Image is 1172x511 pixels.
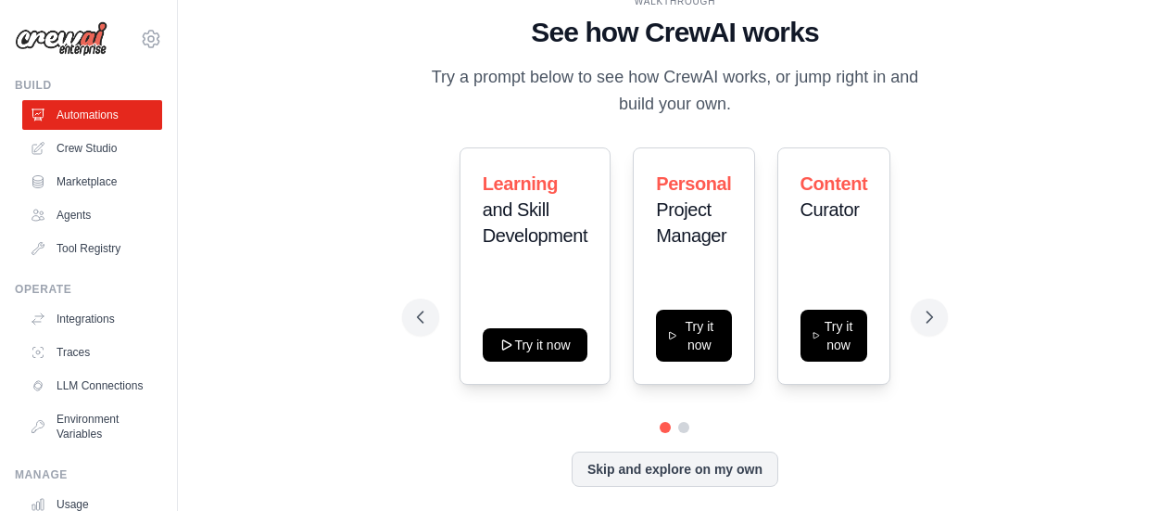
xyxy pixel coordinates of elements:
[417,64,933,119] p: Try a prompt below to see how CrewAI works, or jump right in and build your own.
[15,21,107,57] img: Logo
[800,199,860,220] span: Curator
[22,100,162,130] a: Automations
[656,310,731,362] button: Try it now
[22,338,162,367] a: Traces
[15,467,162,482] div: Manage
[483,328,587,362] button: Try it now
[656,173,731,194] span: Personal
[22,234,162,263] a: Tool Registry
[15,282,162,297] div: Operate
[483,173,558,194] span: Learning
[22,404,162,449] a: Environment Variables
[800,173,868,194] span: Content
[656,199,726,246] span: Project Manager
[483,199,587,246] span: and Skill Development
[572,452,778,487] button: Skip and explore on my own
[22,134,162,163] a: Crew Studio
[22,167,162,197] a: Marketplace
[22,304,162,334] a: Integrations
[22,200,162,230] a: Agents
[417,16,933,49] h1: See how CrewAI works
[800,310,868,362] button: Try it now
[22,371,162,401] a: LLM Connections
[15,78,162,93] div: Build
